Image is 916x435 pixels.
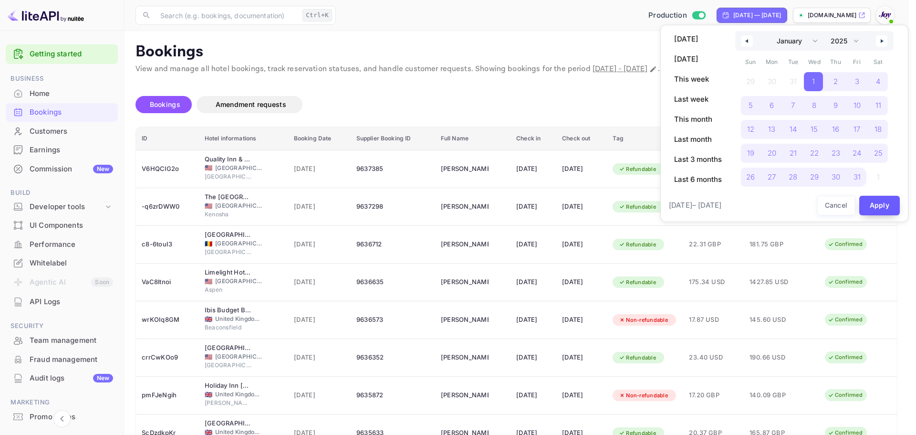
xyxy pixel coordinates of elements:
span: 26 [746,169,755,186]
button: 7 [782,94,804,113]
button: Cancel [817,196,855,215]
span: 16 [832,121,839,138]
span: 2 [833,73,838,90]
button: 31 [846,165,868,184]
span: Sat [867,54,889,70]
span: Sun [740,54,761,70]
button: 29 [804,165,825,184]
button: 27 [761,165,783,184]
button: 30 [825,165,846,184]
button: 14 [782,117,804,137]
span: 24 [853,145,861,162]
span: 15 [811,121,818,138]
button: 9 [825,94,846,113]
span: 29 [810,169,819,186]
span: 11 [875,97,881,114]
button: 25 [867,141,889,160]
span: 14 [790,121,797,138]
span: 31 [854,169,861,186]
span: Tue [782,54,804,70]
button: 13 [761,117,783,137]
button: 16 [825,117,846,137]
button: 28 [782,165,804,184]
button: 26 [740,165,761,184]
span: Wed [804,54,825,70]
button: 12 [740,117,761,137]
span: 9 [833,97,838,114]
button: 4 [867,70,889,89]
span: 6 [770,97,774,114]
button: Apply [859,196,900,215]
button: 1 [804,70,825,89]
span: 5 [749,97,753,114]
span: 18 [874,121,882,138]
button: 8 [804,94,825,113]
button: Last 3 months [668,151,728,168]
span: 27 [768,169,776,186]
button: 19 [740,141,761,160]
button: This month [668,111,728,127]
button: 6 [761,94,783,113]
button: [DATE] [668,51,728,67]
button: Last 6 months [668,171,728,188]
span: 23 [832,145,840,162]
span: 28 [789,169,797,186]
span: 3 [855,73,859,90]
span: [DATE] – [DATE] [669,200,721,211]
span: 30 [832,169,840,186]
button: 11 [867,94,889,113]
button: 21 [782,141,804,160]
button: 24 [846,141,868,160]
span: 8 [812,97,816,114]
span: 22 [810,145,819,162]
span: 12 [747,121,754,138]
span: 13 [768,121,775,138]
span: Thu [825,54,846,70]
span: 10 [854,97,861,114]
button: 20 [761,141,783,160]
span: 21 [790,145,797,162]
span: Fri [846,54,868,70]
button: [DATE] [668,31,728,47]
span: 19 [747,145,754,162]
button: Last week [668,91,728,107]
span: 17 [854,121,860,138]
button: Last month [668,131,728,148]
span: 4 [876,73,880,90]
button: This week [668,71,728,87]
span: 7 [791,97,795,114]
span: 25 [874,145,883,162]
span: 20 [768,145,776,162]
button: 3 [846,70,868,89]
button: 17 [846,117,868,137]
button: 10 [846,94,868,113]
button: 2 [825,70,846,89]
button: 5 [740,94,761,113]
span: Mon [761,54,783,70]
button: 23 [825,141,846,160]
span: 1 [812,73,815,90]
button: 18 [867,117,889,137]
button: 22 [804,141,825,160]
button: 15 [804,117,825,137]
